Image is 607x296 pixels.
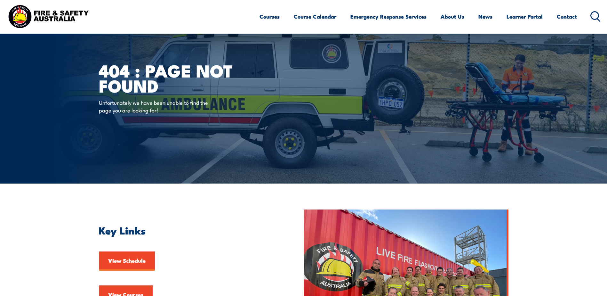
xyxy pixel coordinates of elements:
a: About Us [441,8,464,25]
a: Courses [260,8,280,25]
a: View Schedule [99,251,155,271]
h1: 404 : Page Not Found [99,63,257,93]
a: Emergency Response Services [350,8,427,25]
h2: Key Links [99,226,274,234]
a: Course Calendar [294,8,336,25]
p: Unfortunately we have been unable to find the page you are looking for! [99,99,216,114]
a: Learner Portal [507,8,543,25]
a: News [478,8,492,25]
a: Contact [557,8,577,25]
